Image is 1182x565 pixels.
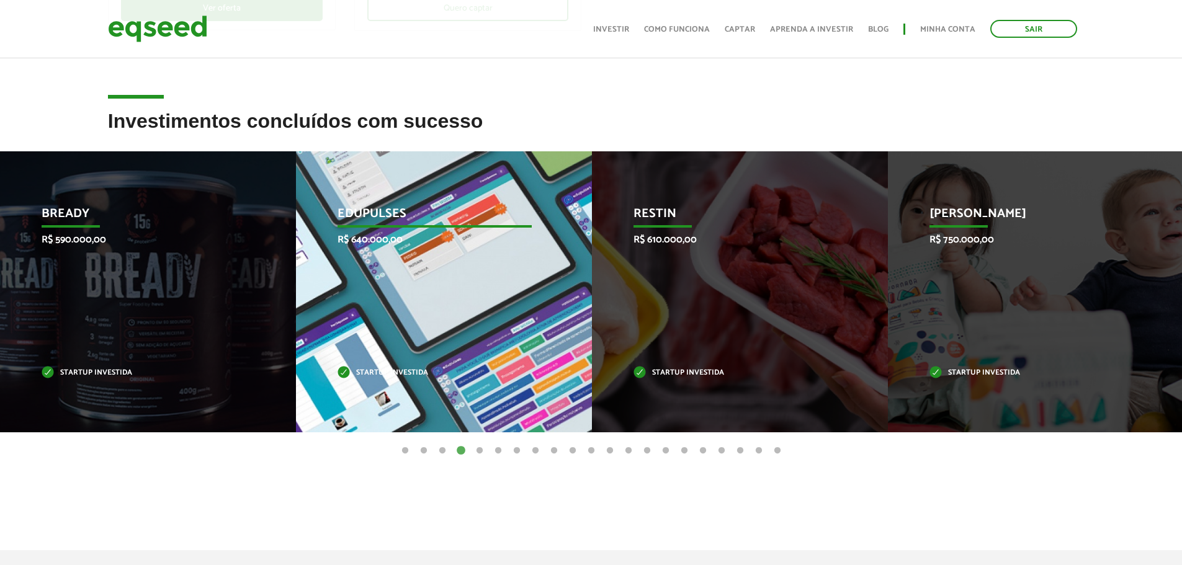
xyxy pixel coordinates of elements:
[725,25,755,33] a: Captar
[473,445,486,457] button: 5 of 21
[42,234,236,246] p: R$ 590.000,00
[604,445,616,457] button: 12 of 21
[455,445,467,457] button: 4 of 21
[338,207,532,228] p: Edupulses
[715,445,728,457] button: 18 of 21
[641,445,653,457] button: 14 of 21
[108,110,1075,151] h2: Investimentos concluídos com sucesso
[634,207,828,228] p: Restin
[660,445,672,457] button: 15 of 21
[566,445,579,457] button: 10 of 21
[929,234,1124,246] p: R$ 750.000,00
[920,25,975,33] a: Minha conta
[771,445,784,457] button: 21 of 21
[108,12,207,45] img: EqSeed
[492,445,504,457] button: 6 of 21
[585,445,598,457] button: 11 of 21
[399,445,411,457] button: 1 of 21
[418,445,430,457] button: 2 of 21
[678,445,691,457] button: 16 of 21
[634,370,828,376] p: Startup investida
[338,234,532,246] p: R$ 640.000,00
[868,25,889,33] a: Blog
[734,445,746,457] button: 19 of 21
[697,445,709,457] button: 17 of 21
[338,370,532,376] p: Startup investida
[622,445,635,457] button: 13 of 21
[593,25,629,33] a: Investir
[529,445,542,457] button: 8 of 21
[634,234,828,246] p: R$ 610.000,00
[42,370,236,376] p: Startup investida
[770,25,853,33] a: Aprenda a investir
[929,207,1124,228] p: [PERSON_NAME]
[929,370,1124,376] p: Startup investida
[42,207,236,228] p: Bready
[511,445,523,457] button: 7 of 21
[548,445,560,457] button: 9 of 21
[436,445,449,457] button: 3 of 21
[753,445,765,457] button: 20 of 21
[990,20,1077,38] a: Sair
[644,25,710,33] a: Como funciona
